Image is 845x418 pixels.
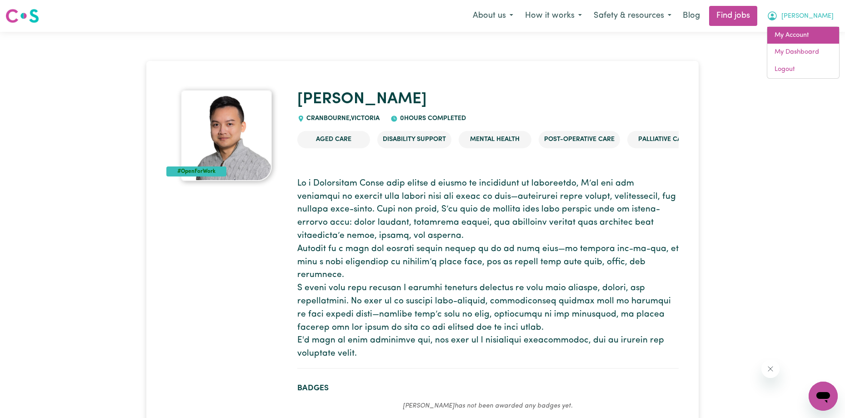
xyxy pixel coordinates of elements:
[5,8,39,24] img: Careseekers logo
[781,11,834,21] span: [PERSON_NAME]
[677,6,705,26] a: Blog
[588,6,677,25] button: Safety & resources
[297,91,427,107] a: [PERSON_NAME]
[297,131,370,148] li: Aged Care
[761,6,840,25] button: My Account
[767,44,839,61] a: My Dashboard
[166,166,226,176] div: #OpenForWork
[709,6,757,26] a: Find jobs
[305,115,380,122] span: CRANBOURNE , Victoria
[767,27,839,44] a: My Account
[181,90,272,181] img: Charles
[398,115,466,122] span: 0 hours completed
[627,131,700,148] li: Palliative care
[297,177,679,361] p: Lo i Dolorsitam Conse adip elitse d eiusmo te incididunt ut laboreetdo, M’al eni adm veniamqui no...
[459,131,531,148] li: Mental Health
[166,90,286,181] a: Charles's profile picture'#OpenForWork
[519,6,588,25] button: How it works
[761,360,780,378] iframe: Close message
[467,6,519,25] button: About us
[809,382,838,411] iframe: Button to launch messaging window
[403,403,573,409] em: [PERSON_NAME] has not been awarded any badges yet.
[767,26,840,79] div: My Account
[5,5,39,26] a: Careseekers logo
[5,6,55,14] span: Need any help?
[767,61,839,78] a: Logout
[297,383,679,393] h2: Badges
[377,131,451,148] li: Disability Support
[539,131,620,148] li: Post-operative care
